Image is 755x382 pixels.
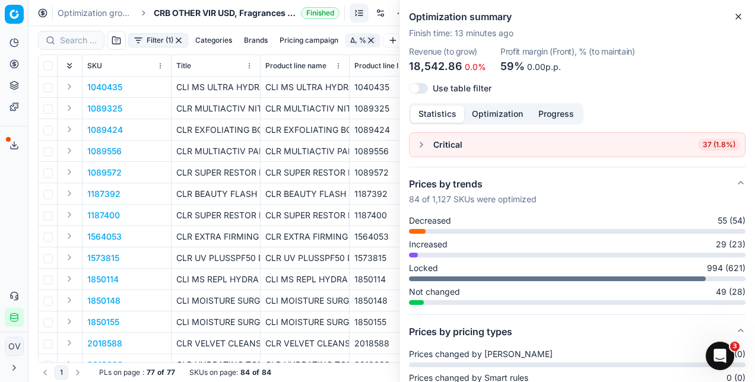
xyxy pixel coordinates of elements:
div: CLR BEAUTY FLASH BALM 50ML [265,188,344,200]
button: Categories [191,33,237,47]
p: CLR MULTIACTIV PARTNERS SET [176,145,255,157]
span: SKUs on page : [189,368,238,377]
p: CLI MOISTURE SURGE HYDRA GEL [176,295,255,307]
div: Alerts [409,132,746,167]
div: 1187400 [354,209,433,221]
strong: of [252,368,259,377]
strong: 84 [262,368,271,377]
p: CLR UV PLUSSPF50 DUO 2X50ML [176,252,255,264]
button: Expand [62,250,77,265]
dt: Revenue (to grow) [409,47,486,56]
div: CLI MOISTURE SURGE DUO GEL [265,316,344,328]
nav: breadcrumb [58,7,340,19]
button: Filter (1) [128,33,188,47]
div: CLR SUPER RESTOR PARTNER SET [265,167,344,179]
div: CLR EXTRA FIRMING ENERGY 50ML [265,231,344,243]
h2: Optimization summary [409,9,746,24]
span: 3 [730,342,740,351]
button: Go to previous page [38,365,52,380]
p: CLR HYDRATING TONING LTN 200ML [176,359,255,371]
p: Finish time : 13 minutes ago [409,27,746,39]
div: CLR MULTIACTIV NITE NRM 50ML [265,103,344,114]
span: 0.00p.p. [527,62,561,72]
button: 1564053 [87,231,122,243]
strong: 77 [167,368,175,377]
span: Decreased [409,215,451,227]
p: CLI MOISTURE SURGE DUO GEL [176,316,255,328]
iframe: Intercom live chat [706,342,734,370]
button: Expand [62,272,77,286]
span: 18,542.86 [409,60,462,72]
button: 1040435 [87,81,122,93]
div: CLI MOISTURE SURGE HYDRA GEL [265,295,344,307]
button: Expand [62,357,77,371]
div: 1187392 [354,188,433,200]
span: Product line name [265,61,326,71]
button: Expand [62,79,77,94]
div: CLR UV PLUSSPF50 DUO 2X50ML [265,252,344,264]
strong: 84 [240,368,250,377]
p: 2018588 [87,338,122,349]
button: Pricing campaign [275,33,343,47]
button: Expand [62,144,77,158]
button: 1187392 [87,188,120,200]
span: SKU [87,61,102,71]
p: CLR EXTRA FIRMING ENERGY 50ML [176,231,255,243]
p: CLR MULTIACTIV NITE NRM 50ML [176,103,255,114]
label: Use table filter [433,84,491,93]
p: 1089556 [87,145,122,157]
button: Expand [62,336,77,350]
div: 1089424 [354,124,433,136]
button: OV [5,337,24,356]
button: Progress [531,106,582,123]
button: Brands [239,33,272,47]
span: Increased [409,238,448,250]
div: CLR EXFOLIATING BODY SCRUB [265,124,344,136]
p: 1089424 [87,124,123,136]
span: 29 (23) [716,238,746,250]
button: Δ, % [345,33,380,47]
h5: Prices by trends [409,177,537,191]
span: Not changed [409,286,460,298]
span: 55 (54) [718,215,746,227]
button: Optimization [464,106,531,123]
div: CLR VELVET CLEANSNG MILK 200ML [265,338,344,349]
button: 2018638 [87,359,123,371]
span: CRB OTHER VIR USD, Fragrances & Cosmetics [154,7,296,19]
p: CLI MS REPL HYDRA GEL 30ML [176,273,255,285]
button: Expand all [62,59,77,73]
button: Expand [62,314,77,329]
strong: of [157,368,164,377]
button: Expand [62,122,77,136]
span: Prices changed by [PERSON_NAME] [409,348,553,360]
div: 1089572 [354,167,433,179]
div: 1564053 [354,231,433,243]
button: Expand [62,165,77,179]
div: Critical [433,139,462,151]
button: Statistics [411,106,464,123]
button: 1 [55,365,68,380]
span: Product line ID [354,61,404,71]
button: Expand [62,208,77,222]
button: 1187400 [87,209,120,221]
button: 1850155 [87,316,119,328]
button: 1573815 [87,252,119,264]
span: 37 (1.8%) [698,139,740,151]
dt: Profit margin (Front), % (to maintain) [500,47,635,56]
p: CLI MS ULTRA HYDRATION SET [176,81,255,93]
span: 49 (28) [716,286,746,298]
button: Expand [62,293,77,307]
div: 1850148 [354,295,433,307]
button: Go to next page [71,365,85,380]
button: Expand [62,101,77,115]
button: Expand [62,229,77,243]
span: Locked [409,262,438,274]
p: CLR SUPER RESTOR DAYCRM 50ML [176,209,255,221]
p: CLR EXFOLIATING BODY SCRUB [176,124,255,136]
button: Prices by pricing types [409,315,746,348]
p: 1089572 [87,167,122,179]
